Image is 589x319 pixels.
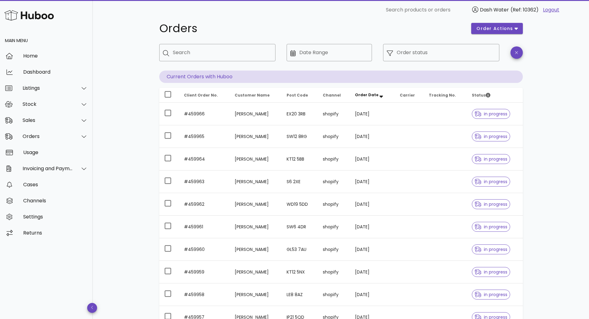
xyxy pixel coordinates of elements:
div: Settings [23,214,88,220]
span: Customer Name [235,93,270,98]
td: [DATE] [350,125,395,148]
td: shopify [318,238,350,261]
td: #459963 [179,170,230,193]
div: Returns [23,230,88,236]
span: in progress [475,270,507,274]
td: LE8 8AZ [282,283,318,306]
td: EX20 3RB [282,103,318,125]
td: KT12 5BB [282,148,318,170]
th: Tracking No. [424,88,467,103]
div: Cases [23,182,88,188]
td: [PERSON_NAME] [230,261,282,283]
td: [DATE] [350,261,395,283]
td: #459966 [179,103,230,125]
td: [PERSON_NAME] [230,193,282,216]
td: [PERSON_NAME] [230,170,282,193]
span: Carrier [400,93,415,98]
td: [PERSON_NAME] [230,148,282,170]
span: Client Order No. [184,93,218,98]
td: [PERSON_NAME] [230,238,282,261]
div: Dashboard [23,69,88,75]
span: in progress [475,157,507,161]
td: [PERSON_NAME] [230,125,282,148]
td: [DATE] [350,148,395,170]
div: Orders [23,133,73,139]
td: shopify [318,125,350,148]
span: in progress [475,179,507,184]
span: in progress [475,292,507,297]
span: Dash Water [480,6,509,13]
span: in progress [475,247,507,252]
td: WD19 5DD [282,193,318,216]
td: [DATE] [350,103,395,125]
span: (Ref: 10362) [510,6,539,13]
td: [DATE] [350,193,395,216]
span: order actions [476,25,513,32]
td: shopify [318,148,350,170]
div: Listings [23,85,73,91]
th: Post Code [282,88,318,103]
td: #459962 [179,193,230,216]
th: Customer Name [230,88,282,103]
td: shopify [318,261,350,283]
td: shopify [318,170,350,193]
td: #459965 [179,125,230,148]
td: #459960 [179,238,230,261]
td: shopify [318,283,350,306]
p: Current Orders with Huboo [159,71,523,83]
td: SW12 8RG [282,125,318,148]
span: in progress [475,112,507,116]
td: S6 2XE [282,170,318,193]
td: [PERSON_NAME] [230,283,282,306]
span: in progress [475,134,507,139]
td: [DATE] [350,216,395,238]
span: Order Date [355,92,378,97]
div: Usage [23,149,88,155]
td: #459959 [179,261,230,283]
img: Huboo Logo [4,9,54,22]
div: Channels [23,198,88,204]
th: Carrier [395,88,424,103]
th: Status [467,88,523,103]
td: [DATE] [350,238,395,261]
span: Channel [323,93,341,98]
td: [DATE] [350,170,395,193]
span: Post Code [287,93,308,98]
td: #459961 [179,216,230,238]
td: #459964 [179,148,230,170]
td: GL53 7AU [282,238,318,261]
td: [PERSON_NAME] [230,216,282,238]
td: KT12 5NX [282,261,318,283]
td: shopify [318,193,350,216]
td: [DATE] [350,283,395,306]
h1: Orders [159,23,464,34]
span: in progress [475,202,507,206]
button: order actions [471,23,523,34]
span: Status [472,93,490,98]
td: shopify [318,216,350,238]
th: Order Date: Sorted descending. Activate to remove sorting. [350,88,395,103]
th: Client Order No. [179,88,230,103]
span: Tracking No. [429,93,456,98]
div: Stock [23,101,73,107]
th: Channel [318,88,350,103]
td: #459958 [179,283,230,306]
td: [PERSON_NAME] [230,103,282,125]
div: Home [23,53,88,59]
td: SW6 4DR [282,216,318,238]
span: in progress [475,225,507,229]
a: Logout [543,6,559,14]
td: shopify [318,103,350,125]
div: Sales [23,117,73,123]
div: Invoicing and Payments [23,166,73,171]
